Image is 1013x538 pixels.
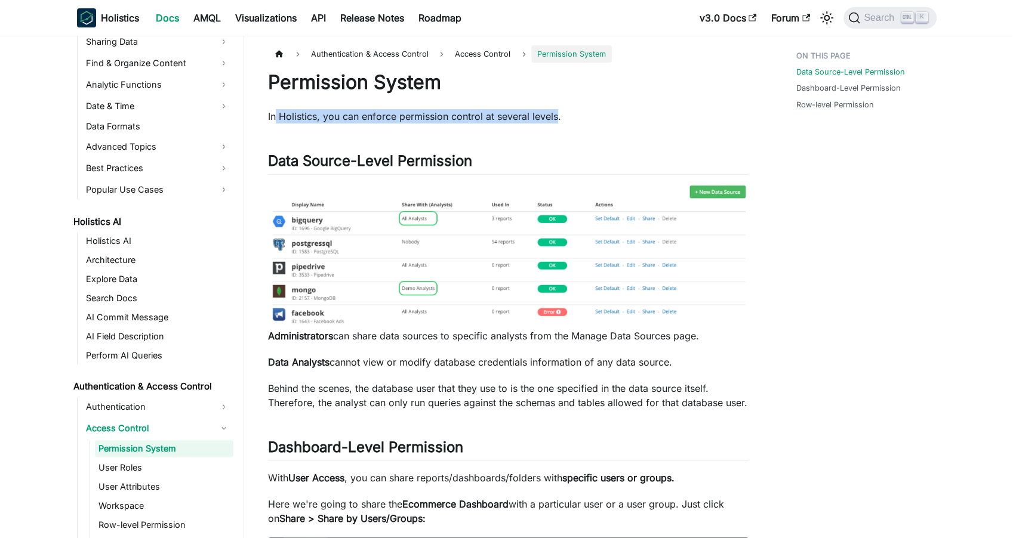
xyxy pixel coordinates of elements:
span: Search [860,13,901,23]
a: Release Notes [333,8,411,27]
strong: Share > Share by Users/Groups: [279,512,426,524]
b: Holistics [101,11,139,25]
a: Row-level Permission [796,99,874,110]
nav: Docs sidebar [65,36,244,538]
a: Explore Data [82,271,233,287]
strong: Administrators [268,330,333,342]
h1: Permission System [268,70,749,94]
a: HolisticsHolistics [77,8,139,27]
p: In Holistics, you can enforce permission control at several levels. [268,109,749,123]
a: Data Source-Level Permission [796,66,905,78]
a: Sharing Data [82,32,233,51]
a: Advanced Topics [82,137,233,156]
a: Holistics AI [82,233,233,249]
a: Architecture [82,252,233,268]
a: Access Control [82,419,233,438]
strong: User Access [288,472,344,484]
button: Search (Ctrl+K) [843,7,936,29]
h2: Dashboard-Level Permission [268,438,749,461]
p: Behind the scenes, the database user that they use to is the one specified in the data source its... [268,381,749,410]
p: Here we're going to share the with a particular user or a user group. Just click on [268,497,749,525]
h2: Data Source-Level Permission [268,152,749,175]
a: Forum [764,8,817,27]
a: Permission System [95,440,233,457]
a: Holistics AI [70,214,233,230]
a: Search Docs [82,290,233,307]
a: Date & Time [82,97,233,116]
a: Docs [149,8,186,27]
span: Access Control [449,45,516,63]
button: Switch between dark and light mode (currently light mode) [817,8,836,27]
a: Row-level Permission [95,517,233,533]
a: Analytic Functions [82,75,233,94]
span: Authentication & Access Control [305,45,435,63]
a: v3.0 Docs [692,8,764,27]
a: Perform AI Queries [82,347,233,364]
a: AI Field Description [82,328,233,345]
a: Roadmap [411,8,469,27]
a: Authentication [82,397,233,416]
nav: Breadcrumbs [268,45,749,63]
p: cannot view or modify database credentials information of any data source. [268,355,749,369]
a: Home page [268,45,291,63]
kbd: K [916,12,928,23]
strong: Ecommerce Dashboard [402,498,509,510]
a: Find & Organize Content [82,54,233,73]
a: Authentication & Access Control [70,378,233,395]
strong: Data Analysts [268,356,330,368]
a: User Roles [95,459,233,476]
p: With , you can share reports/dashboards/folders with [268,471,749,485]
a: Popular Use Cases [82,180,233,199]
img: Holistics [77,8,96,27]
a: AMQL [186,8,228,27]
a: AI Commit Message [82,309,233,326]
p: can share data sources to specific analysts from the Manage Data Sources page. [268,329,749,343]
a: Dashboard-Level Permission [796,82,901,94]
span: Permission System [531,45,612,63]
a: Workspace [95,497,233,514]
a: User Attributes [95,478,233,495]
a: API [304,8,333,27]
a: Visualizations [228,8,304,27]
strong: specific users or groups. [562,472,675,484]
a: Data Formats [82,118,233,135]
a: Best Practices [82,159,233,178]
